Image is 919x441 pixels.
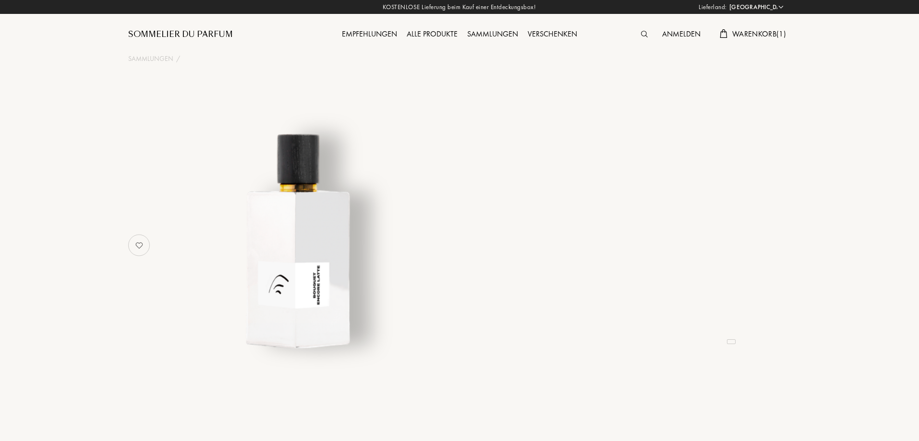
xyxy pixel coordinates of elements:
[462,29,523,39] a: Sammlungen
[130,236,149,255] img: no_like_p.png
[699,2,727,12] span: Lieferland:
[402,29,462,39] a: Alle Produkte
[175,122,413,359] img: undefined undefined
[337,28,402,41] div: Empfehlungen
[128,54,173,64] a: Sammlungen
[720,29,727,38] img: cart.svg
[523,28,582,41] div: Verschenken
[657,28,705,41] div: Anmelden
[176,54,180,64] div: /
[641,31,648,37] img: search_icn.svg
[523,29,582,39] a: Verschenken
[337,29,402,39] a: Empfehlungen
[402,28,462,41] div: Alle Produkte
[128,29,233,40] a: Sommelier du Parfum
[657,29,705,39] a: Anmelden
[462,28,523,41] div: Sammlungen
[732,29,786,39] span: Warenkorb ( 1 )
